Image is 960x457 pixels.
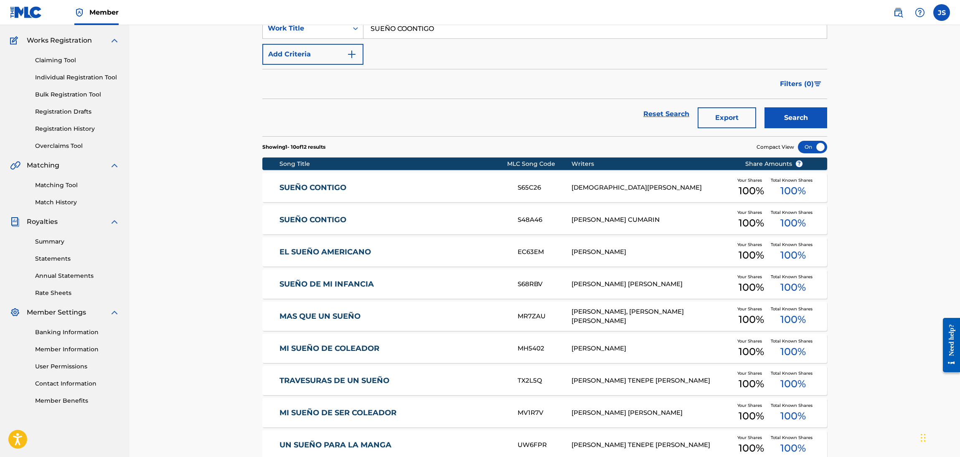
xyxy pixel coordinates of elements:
[35,396,119,405] a: Member Benefits
[518,440,571,450] div: UW6FPR
[764,107,827,128] button: Search
[10,15,53,25] a: CatalogCatalog
[279,344,507,353] a: MI SUEÑO DE COLEADOR
[814,81,821,86] img: filter
[35,73,119,82] a: Individual Registration Tool
[780,312,806,327] span: 100 %
[518,312,571,321] div: MR7ZAU
[27,160,59,170] span: Matching
[737,402,765,409] span: Your Shares
[571,215,732,225] div: [PERSON_NAME] CUMARIN
[507,160,571,168] div: MLC Song Code
[35,198,119,207] a: Match History
[921,425,926,450] div: Arrastrar
[571,307,732,326] div: [PERSON_NAME], [PERSON_NAME] [PERSON_NAME]
[739,409,764,424] span: 100 %
[74,8,84,18] img: Top Rightsholder
[35,345,119,354] a: Member Information
[775,74,827,94] button: Filters (0)
[35,90,119,99] a: Bulk Registration Tool
[279,408,507,418] a: MI SUEÑO DE SER COLEADOR
[35,289,119,297] a: Rate Sheets
[279,247,507,257] a: EL SUEÑO AMERICANO
[279,440,507,450] a: UN SUEÑO PARA LA MANGA
[35,181,119,190] a: Matching Tool
[27,36,92,46] span: Works Registration
[780,280,806,295] span: 100 %
[739,344,764,359] span: 100 %
[279,160,507,168] div: Song Title
[757,143,794,151] span: Compact View
[739,248,764,263] span: 100 %
[890,4,907,21] a: Public Search
[518,376,571,386] div: TX2L5Q
[739,183,764,198] span: 100 %
[571,408,732,418] div: [PERSON_NAME] [PERSON_NAME]
[571,344,732,353] div: [PERSON_NAME]
[268,23,343,33] div: Work Title
[10,6,42,18] img: MLC Logo
[89,8,119,17] span: Member
[518,247,571,257] div: EC63EM
[737,177,765,183] span: Your Shares
[35,237,119,246] a: Summary
[35,272,119,280] a: Annual Statements
[27,307,86,317] span: Member Settings
[771,338,816,344] span: Total Known Shares
[771,370,816,376] span: Total Known Shares
[10,160,20,170] img: Matching
[571,376,732,386] div: [PERSON_NAME] TENEPE [PERSON_NAME]
[780,376,806,391] span: 100 %
[347,49,357,59] img: 9d2ae6d4665cec9f34b9.svg
[796,160,803,167] span: ?
[745,160,803,168] span: Share Amounts
[27,217,58,227] span: Royalties
[737,274,765,280] span: Your Shares
[35,107,119,116] a: Registration Drafts
[780,216,806,231] span: 100 %
[739,441,764,456] span: 100 %
[771,434,816,441] span: Total Known Shares
[771,402,816,409] span: Total Known Shares
[737,306,765,312] span: Your Shares
[262,44,363,65] button: Add Criteria
[279,215,507,225] a: SUEÑO CONTIGO
[937,312,960,379] iframe: Resource Center
[918,417,960,457] iframe: Chat Widget
[35,379,119,388] a: Contact Information
[739,216,764,231] span: 100 %
[737,338,765,344] span: Your Shares
[780,409,806,424] span: 100 %
[518,215,571,225] div: S48A46
[771,306,816,312] span: Total Known Shares
[518,344,571,353] div: MH5402
[737,434,765,441] span: Your Shares
[279,312,507,321] a: MAS QUE UN SUEÑO
[35,142,119,150] a: Overclaims Tool
[35,124,119,133] a: Registration History
[571,183,732,193] div: [DEMOGRAPHIC_DATA][PERSON_NAME]
[737,209,765,216] span: Your Shares
[262,143,325,151] p: Showing 1 - 10 of 12 results
[571,279,732,289] div: [PERSON_NAME] [PERSON_NAME]
[915,8,925,18] img: help
[571,247,732,257] div: [PERSON_NAME]
[10,36,21,46] img: Works Registration
[10,307,20,317] img: Member Settings
[518,183,571,193] div: S65C26
[35,56,119,65] a: Claiming Tool
[279,183,507,193] a: SUEÑO CONTIGO
[771,274,816,280] span: Total Known Shares
[639,105,693,123] a: Reset Search
[780,183,806,198] span: 100 %
[279,279,507,289] a: SUEÑO DE MI INFANCIA
[737,241,765,248] span: Your Shares
[780,441,806,456] span: 100 %
[35,362,119,371] a: User Permissions
[918,417,960,457] div: Widget de chat
[109,36,119,46] img: expand
[35,254,119,263] a: Statements
[109,160,119,170] img: expand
